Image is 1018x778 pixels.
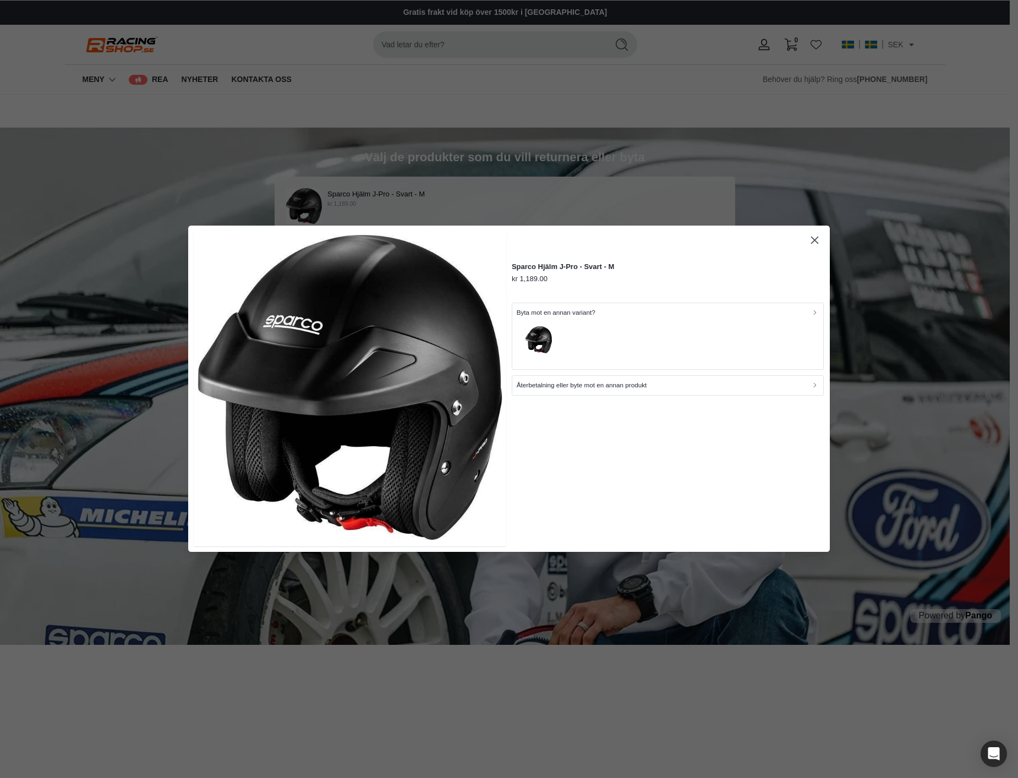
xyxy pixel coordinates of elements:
[517,381,647,391] p: Återbetalning eller byte mot en annan produkt
[512,261,614,272] p: Sparco Hjälm J-Pro - Svart - M
[198,235,502,540] img: Sparco_Hjalm_J-Pro_-_Svart_-_Racing_shop-3271716.jpg
[526,327,552,354] img: Sparco Hjälm J-Pro - Svart - Racing shop
[981,741,1007,767] div: Open Intercom Messenger
[512,376,824,396] button: Återbetalning eller byte mot en annan produkt
[512,303,824,370] button: Byta mot en annan variant?Sparco Hjälm J-Pro - Svart - Racing shop
[512,273,614,284] p: kr 1,189.00
[517,308,595,318] p: Byta mot en annan variant?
